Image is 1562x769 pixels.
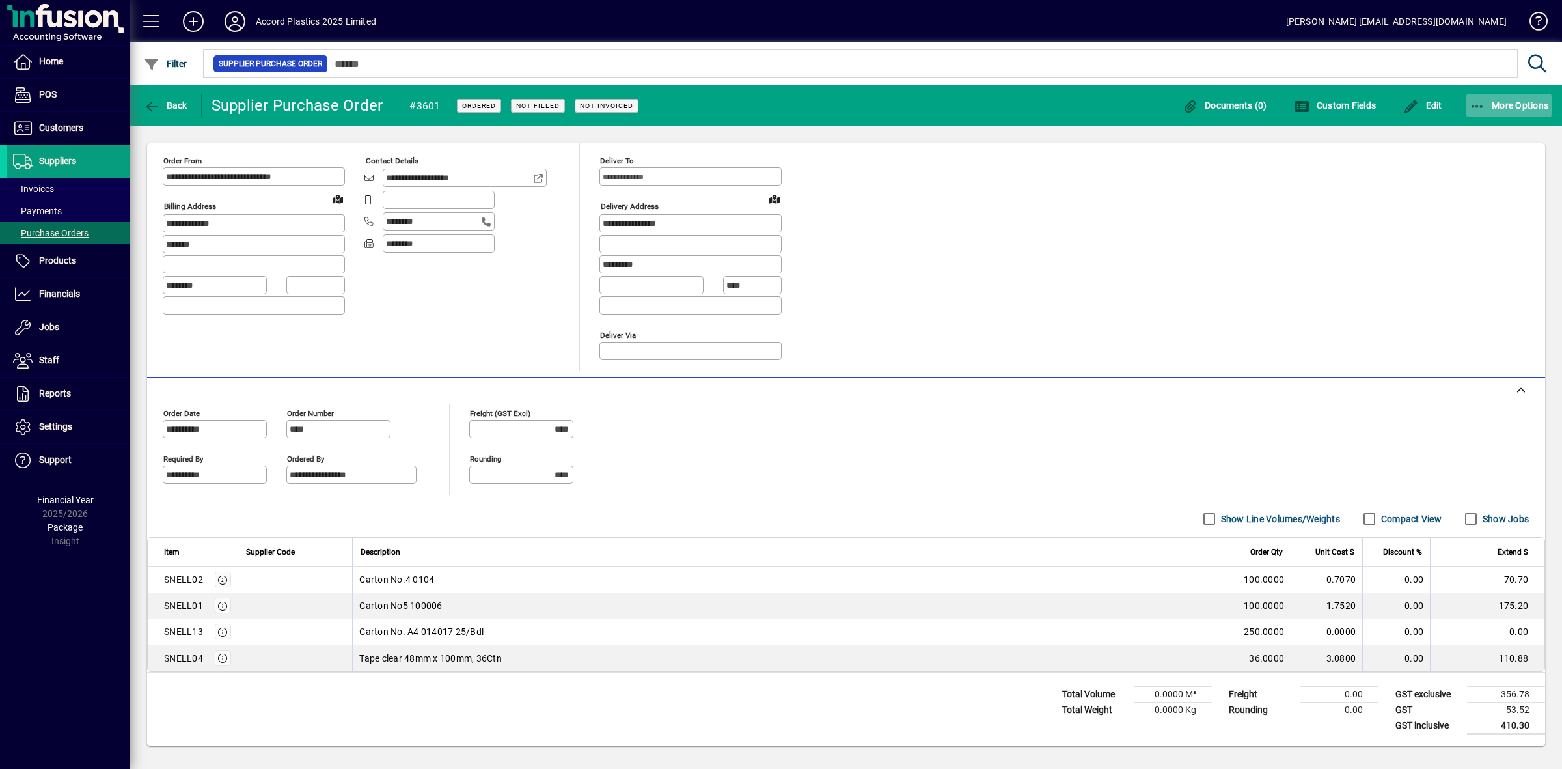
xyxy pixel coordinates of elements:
td: 0.7070 [1291,567,1362,593]
span: Customers [39,122,83,133]
td: Total Volume [1056,686,1134,702]
div: [PERSON_NAME] [EMAIL_ADDRESS][DOMAIN_NAME] [1286,11,1507,32]
span: Not Invoiced [580,102,633,110]
span: Staff [39,355,59,365]
span: Documents (0) [1183,100,1267,111]
span: Payments [13,206,62,216]
span: Extend $ [1498,545,1528,559]
td: 0.00 [1430,619,1544,645]
td: 100.0000 [1237,567,1291,593]
button: Documents (0) [1179,94,1270,117]
span: Description [361,545,400,559]
mat-label: Freight (GST excl) [470,408,530,417]
td: 0.00 [1300,702,1378,718]
a: Payments [7,200,130,222]
td: GST inclusive [1389,718,1467,734]
a: Financials [7,278,130,311]
td: 70.70 [1430,567,1544,593]
span: Settings [39,421,72,432]
a: Invoices [7,178,130,200]
span: Financials [39,288,80,299]
td: 0.00 [1362,567,1430,593]
a: Staff [7,344,130,377]
td: 0.00 [1362,645,1430,671]
button: Add [172,10,214,33]
td: 3.0800 [1291,645,1362,671]
td: 1.7520 [1291,593,1362,619]
div: Accord Plastics 2025 Limited [256,11,376,32]
td: 0.00 [1362,593,1430,619]
span: Back [144,100,187,111]
mat-label: Ordered by [287,454,324,463]
button: Filter [141,52,191,76]
td: GST exclusive [1389,686,1467,702]
td: 356.78 [1467,686,1545,702]
span: Invoices [13,184,54,194]
mat-label: Required by [163,454,203,463]
span: Edit [1403,100,1442,111]
a: Settings [7,411,130,443]
label: Show Line Volumes/Weights [1218,512,1340,525]
span: Unit Cost $ [1315,545,1354,559]
button: Custom Fields [1291,94,1379,117]
a: Home [7,46,130,78]
span: Ordered [462,102,496,110]
div: SNELL02 [164,573,203,586]
a: View on map [764,188,785,209]
td: 53.52 [1467,702,1545,718]
td: 0.0000 [1291,619,1362,645]
td: 0.00 [1362,619,1430,645]
td: 100.0000 [1237,593,1291,619]
mat-label: Order date [163,408,200,417]
a: Customers [7,112,130,145]
button: More Options [1466,94,1552,117]
span: Item [164,545,180,559]
td: Freight [1222,686,1300,702]
td: Rounding [1222,702,1300,718]
span: Package [48,522,83,533]
td: 0.00 [1300,686,1378,702]
td: 410.30 [1467,718,1545,734]
a: Jobs [7,311,130,344]
a: View on map [327,188,348,209]
td: 0.0000 M³ [1134,686,1212,702]
span: Jobs [39,322,59,332]
label: Compact View [1378,512,1442,525]
span: Tape clear 48mm x 100mm, 36Ctn [359,652,502,665]
div: SNELL04 [164,652,203,665]
span: Products [39,255,76,266]
span: Reports [39,388,71,398]
span: Suppliers [39,156,76,166]
span: Discount % [1383,545,1422,559]
td: 110.88 [1430,645,1544,671]
div: Supplier Purchase Order [212,95,383,116]
span: Support [39,454,72,465]
div: SNELL13 [164,625,203,638]
mat-label: Order from [163,156,202,165]
td: 0.0000 Kg [1134,702,1212,718]
span: Carton No. A4 014017 25/Bdl [359,625,484,638]
span: Carton No.4 0104 [359,573,434,586]
app-page-header-button: Back [130,94,202,117]
span: Financial Year [37,495,94,505]
span: Not Filled [516,102,560,110]
span: Filter [144,59,187,69]
a: POS [7,79,130,111]
a: Products [7,245,130,277]
a: Reports [7,378,130,410]
td: 175.20 [1430,593,1544,619]
button: Edit [1400,94,1446,117]
mat-label: Deliver To [600,156,634,165]
a: Purchase Orders [7,222,130,244]
span: Supplier Code [246,545,295,559]
td: 36.0000 [1237,645,1291,671]
mat-label: Order number [287,408,334,417]
td: GST [1389,702,1467,718]
a: Support [7,444,130,477]
span: Purchase Orders [13,228,89,238]
mat-label: Deliver via [600,330,636,339]
label: Show Jobs [1480,512,1529,525]
span: Carton No5 100006 [359,599,442,612]
mat-label: Rounding [470,454,501,463]
span: Home [39,56,63,66]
